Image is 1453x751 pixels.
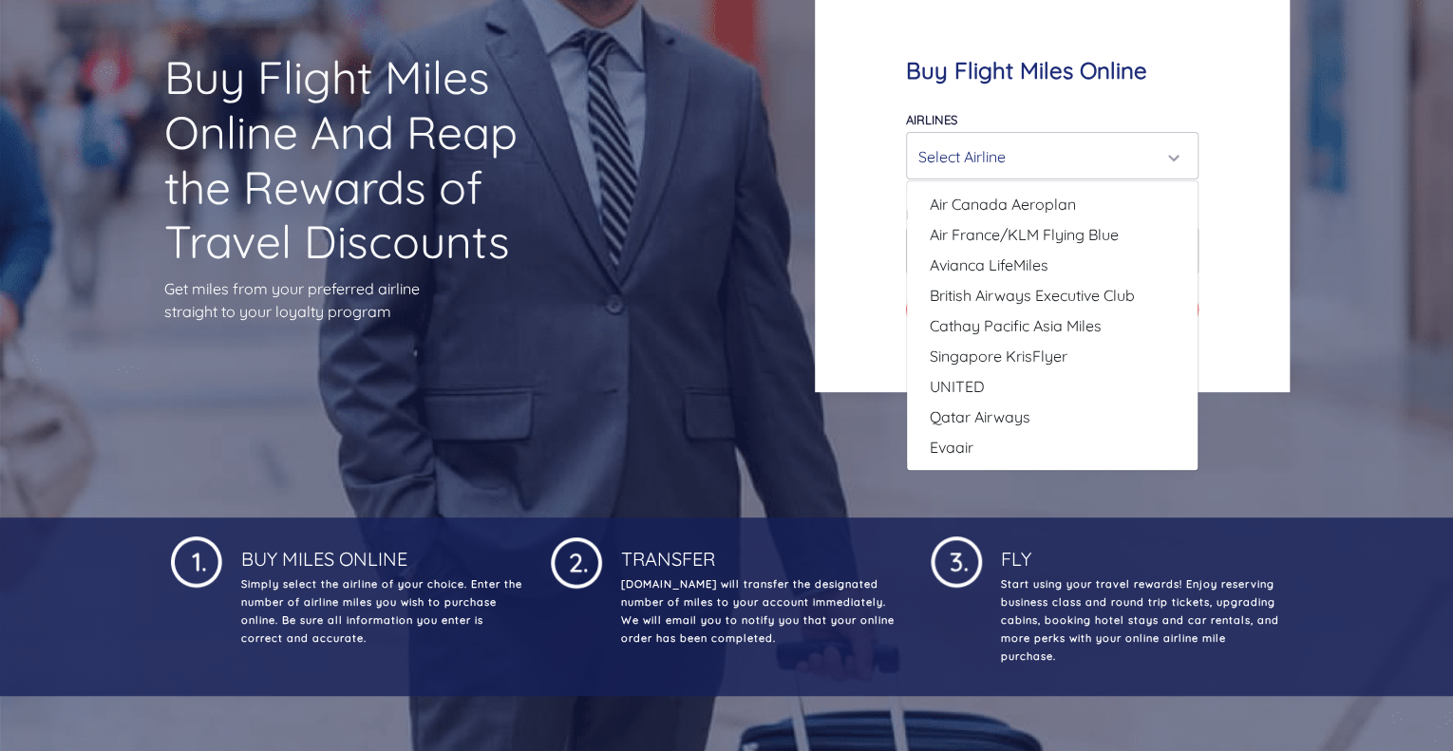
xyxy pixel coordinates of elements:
span: Singapore KrisFlyer [930,345,1067,367]
p: Simply select the airline of your choice. Enter the number of airline miles you wish to purchase ... [237,575,522,648]
span: UNITED [930,375,985,398]
label: Airlines [906,112,957,127]
p: Get miles from your preferred airline straight to your loyalty program [164,277,563,323]
img: 1 [171,533,222,588]
button: Select Airline [906,132,1198,179]
span: British Airways Executive Club [930,284,1135,307]
h4: Buy Flight Miles Online [906,57,1198,84]
span: Qatar Airways [930,405,1030,428]
span: Evaair [930,436,973,459]
img: 1 [551,533,602,589]
img: 1 [931,533,982,588]
h4: Buy Miles Online [237,533,522,571]
span: Cathay Pacific Asia Miles [930,314,1102,337]
p: [DOMAIN_NAME] will transfer the designated number of miles to your account immediately. We will e... [617,575,902,648]
h1: Buy Flight Miles Online And Reap the Rewards of Travel Discounts [164,50,563,269]
span: Air Canada Aeroplan [930,193,1076,216]
h4: Fly [997,533,1282,571]
div: Select Airline [918,139,1175,175]
p: Start using your travel rewards! Enjoy reserving business class and round trip tickets, upgrading... [997,575,1282,666]
span: Avianca LifeMiles [930,253,1048,276]
h4: Transfer [617,533,902,571]
span: Air France/KLM Flying Blue [930,223,1119,246]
